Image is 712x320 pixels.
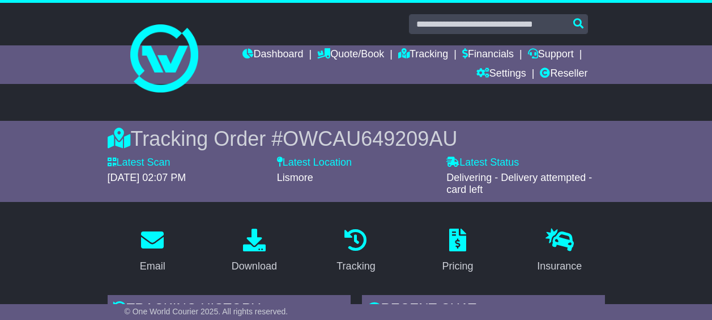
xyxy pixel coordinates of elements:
span: [DATE] 02:07 PM [108,172,186,183]
a: Download [224,225,284,278]
a: Support [528,45,574,65]
a: Quote/Book [317,45,384,65]
span: Lismore [277,172,313,183]
a: Email [133,225,173,278]
span: Delivering - Delivery attempted - card left [446,172,592,196]
a: Pricing [435,225,481,278]
a: Insurance [530,225,589,278]
label: Latest Status [446,157,519,169]
div: Pricing [442,259,474,274]
a: Settings [476,65,526,84]
a: Reseller [540,65,587,84]
a: Financials [462,45,514,65]
label: Latest Location [277,157,352,169]
a: Tracking [398,45,448,65]
a: Tracking [329,225,382,278]
div: Insurance [537,259,582,274]
div: Email [140,259,165,274]
label: Latest Scan [108,157,170,169]
span: © One World Courier 2025. All rights reserved. [125,307,288,316]
div: Tracking Order # [108,127,605,151]
div: Download [232,259,277,274]
span: OWCAU649209AU [283,127,457,150]
a: Dashboard [242,45,303,65]
div: Tracking [336,259,375,274]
